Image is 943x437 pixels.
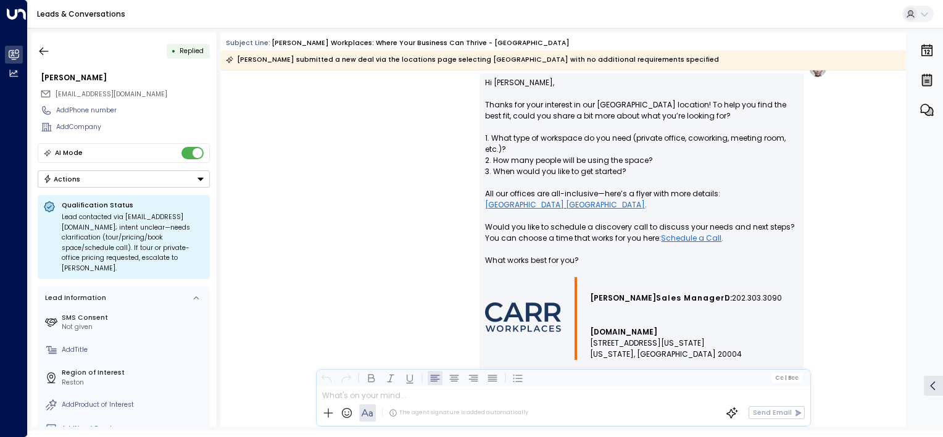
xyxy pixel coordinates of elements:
button: Undo [319,370,334,385]
div: Lead contacted via [EMAIL_ADDRESS][DOMAIN_NAME]; intent unclear—needs clarification (tour/pricing... [62,212,204,273]
a: [GEOGRAPHIC_DATA] [GEOGRAPHIC_DATA] [485,199,645,210]
span: | [784,375,786,381]
button: Actions [38,170,210,188]
span: Replied [180,46,204,56]
div: AddTitle [62,345,206,355]
div: Lead Information [42,293,106,303]
div: AddProduct of Interest [62,400,206,410]
div: • [172,43,176,59]
p: Hi [PERSON_NAME], Thanks for your interest in our [GEOGRAPHIC_DATA] location! To help you find th... [485,77,798,277]
span: [STREET_ADDRESS][US_STATE] [US_STATE], [GEOGRAPHIC_DATA] 20004 [590,338,742,360]
a: [DOMAIN_NAME] [590,327,657,338]
span: [EMAIL_ADDRESS][DOMAIN_NAME] [56,89,167,99]
div: AI Mode [55,147,83,159]
a: Leads & Conversations [37,9,125,19]
button: Redo [338,370,353,385]
div: The agent signature is added automatically [389,409,528,417]
p: Qualification Status [62,201,204,210]
div: [PERSON_NAME] submitted a new deal via the locations page selecting [GEOGRAPHIC_DATA] with no add... [226,54,719,66]
div: Not given [62,322,206,332]
img: AIorK4wmdUJwxG-Ohli4_RqUq38BnJAHKKEYH_xSlvu27wjOc-0oQwkM4SVe9z6dKjMHFqNbWJnNn1sJRSAT [485,302,561,332]
div: [PERSON_NAME] [41,72,210,83]
span: alexa.mart0303@gmail.com [56,89,167,99]
span: D: [725,293,732,304]
div: Signature [485,277,798,360]
div: [PERSON_NAME] Workplaces: Where Your Business Can Thrive - [GEOGRAPHIC_DATA] [272,38,570,48]
div: AddCompany [56,122,210,132]
span: 202.303.3090 [732,293,782,304]
span: Subject Line: [226,38,270,48]
button: Cc|Bcc [771,373,802,382]
span: Cc Bcc [775,375,799,381]
div: Actions [43,175,81,183]
div: Reston [62,378,206,388]
div: AddNo. of People [62,424,206,434]
label: Region of Interest [62,368,206,378]
label: SMS Consent [62,313,206,323]
a: Schedule a Call [661,233,721,244]
span: Sales Manager [656,293,725,304]
div: AddPhone number [56,106,210,115]
div: Button group with a nested menu [38,170,210,188]
span: [PERSON_NAME] [590,293,656,304]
